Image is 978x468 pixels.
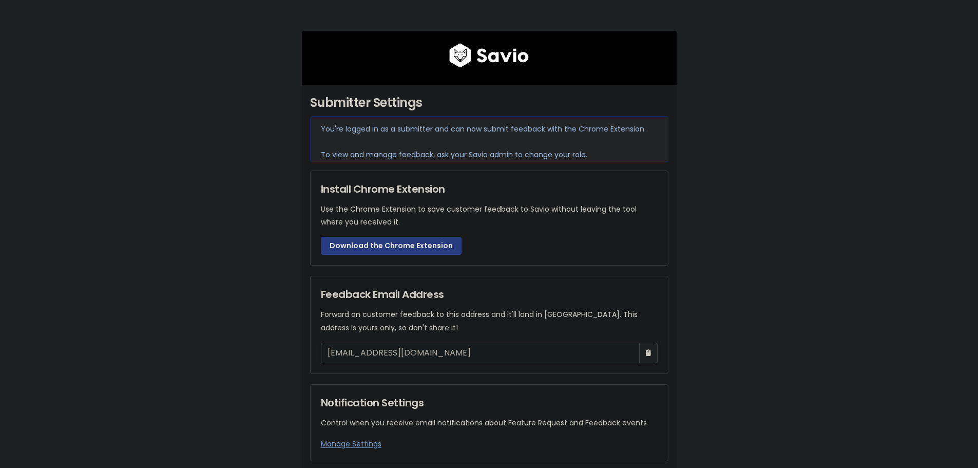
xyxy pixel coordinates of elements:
h5: Notification Settings [321,395,658,410]
p: You're logged in as a submitter and can now submit feedback with the Chrome Extension. To view an... [321,123,658,162]
h5: Feedback Email Address [321,287,658,302]
h4: Submitter Settings [310,93,668,112]
img: logo600x187.a314fd40982d.png [449,43,529,68]
a: Manage Settings [321,439,381,449]
p: Control when you receive email notifications about Feature Request and Feedback events [321,417,658,429]
p: Use the Chrome Extension to save customer feedback to Savio without leaving the tool where you re... [321,203,658,229]
p: Forward on customer feedback to this address and it'll land in [GEOGRAPHIC_DATA]. This address is... [321,308,658,334]
h5: Install Chrome Extension [321,181,658,197]
a: Download the Chrome Extension [321,237,462,255]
